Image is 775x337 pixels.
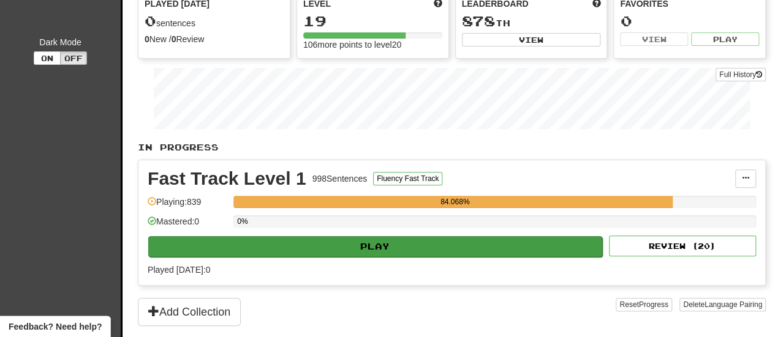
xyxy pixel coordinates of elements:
div: Mastered: 0 [148,215,227,235]
div: 106 more points to level 20 [303,39,442,51]
button: Play [691,32,759,46]
div: th [462,13,601,29]
button: Add Collection [138,298,241,326]
div: Dark Mode [9,36,112,48]
div: 19 [303,13,442,29]
button: On [34,51,61,65]
div: Fast Track Level 1 [148,169,306,188]
button: Off [60,51,87,65]
span: 0 [145,12,156,29]
button: DeleteLanguage Pairing [679,298,766,311]
div: 0 [620,13,759,29]
span: Open feedback widget [9,320,102,333]
button: Fluency Fast Track [373,172,442,185]
div: Playing: 839 [148,196,227,216]
span: Language Pairing [705,300,762,309]
div: 84.068% [237,196,673,208]
p: In Progress [138,141,766,154]
div: New / Review [145,33,284,45]
span: Played [DATE]: 0 [148,265,210,275]
div: 998 Sentences [312,172,368,185]
strong: 0 [145,34,149,44]
a: Full History [716,68,766,81]
strong: 0 [172,34,176,44]
div: sentences [145,13,284,29]
span: Progress [639,300,668,309]
button: View [462,33,601,46]
button: Play [148,236,602,257]
button: ResetProgress [616,298,671,311]
button: View [620,32,688,46]
button: Review (20) [609,235,756,256]
span: 878 [462,12,496,29]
